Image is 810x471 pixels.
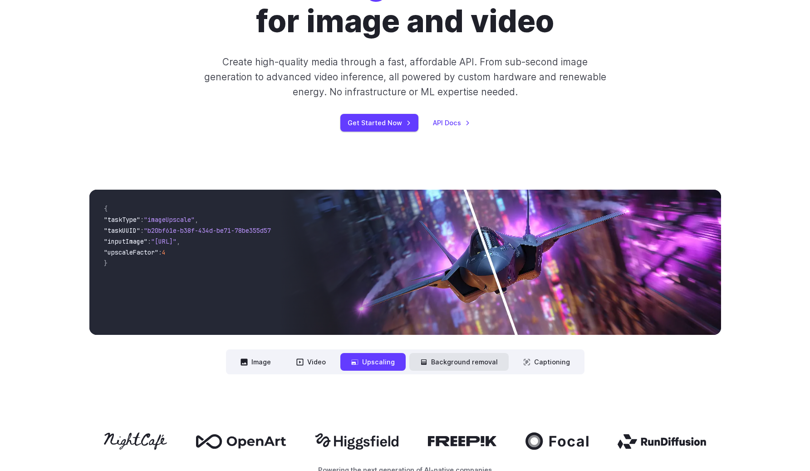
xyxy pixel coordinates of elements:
[512,353,581,371] button: Captioning
[140,226,144,235] span: :
[177,237,180,245] span: ,
[144,216,195,224] span: "imageUpscale"
[104,216,140,224] span: "taskType"
[162,248,166,256] span: 4
[195,216,198,224] span: ,
[104,248,158,256] span: "upscaleFactor"
[104,226,140,235] span: "taskUUID"
[409,353,509,371] button: Background removal
[230,353,282,371] button: Image
[279,190,721,335] img: Futuristic stealth jet streaking through a neon-lit cityscape with glowing purple exhaust
[340,114,418,132] a: Get Started Now
[151,237,177,245] span: "[URL]"
[340,353,406,371] button: Upscaling
[104,205,108,213] span: {
[158,248,162,256] span: :
[147,237,151,245] span: :
[140,216,144,224] span: :
[144,226,282,235] span: "b20bf61e-b38f-434d-be71-78be355d5795"
[203,54,607,100] p: Create high-quality media through a fast, affordable API. From sub-second image generation to adv...
[285,353,337,371] button: Video
[433,118,470,128] a: API Docs
[104,237,147,245] span: "inputImage"
[104,259,108,267] span: }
